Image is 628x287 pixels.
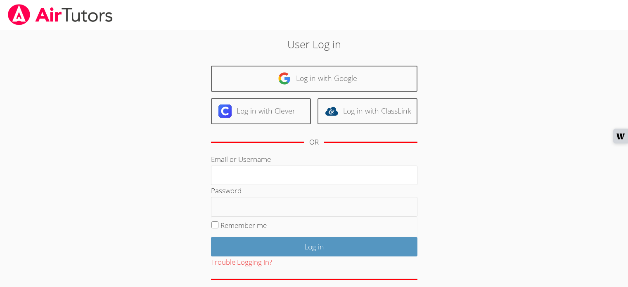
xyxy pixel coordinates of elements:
[278,72,291,85] img: google-logo-50288ca7cdecda66e5e0955fdab243c47b7ad437acaf1139b6f446037453330a.svg
[7,4,114,25] img: airtutors_banner-c4298cdbf04f3fff15de1276eac7730deb9818008684d7c2e4769d2f7ddbe033.png
[211,186,242,195] label: Password
[318,98,417,124] a: Log in with ClassLink
[218,104,232,118] img: clever-logo-6eab21bc6e7a338710f1a6ff85c0baf02591cd810cc4098c63d3a4b26e2feb20.svg
[145,36,483,52] h2: User Log in
[220,221,267,230] label: Remember me
[211,154,271,164] label: Email or Username
[309,136,319,148] div: OR
[211,237,417,256] input: Log in
[325,104,338,118] img: classlink-logo-d6bb404cc1216ec64c9a2012d9dc4662098be43eaf13dc465df04b49fa7ab582.svg
[211,256,272,268] button: Trouble Logging In?
[211,66,417,92] a: Log in with Google
[211,98,311,124] a: Log in with Clever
